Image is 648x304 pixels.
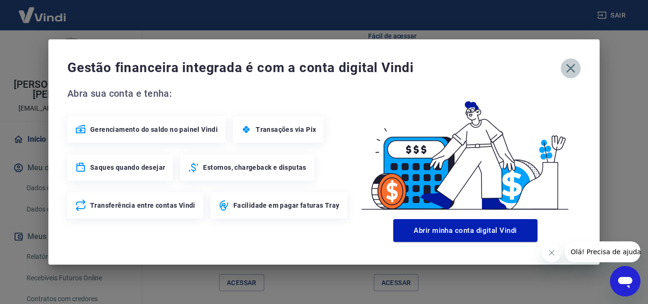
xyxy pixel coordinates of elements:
iframe: Fechar mensagem [542,243,561,262]
span: Abra sua conta e tenha: [67,86,350,101]
span: Transferência entre contas Vindi [90,201,195,210]
button: Abrir minha conta digital Vindi [393,219,537,242]
iframe: Botão para abrir a janela de mensagens [610,266,640,296]
span: Olá! Precisa de ajuda? [6,7,80,14]
span: Estornos, chargeback e disputas [203,163,306,172]
span: Gerenciamento do saldo no painel Vindi [90,125,218,134]
span: Saques quando desejar [90,163,165,172]
span: Transações via Pix [256,125,316,134]
span: Facilidade em pagar faturas Tray [233,201,340,210]
img: Good Billing [350,86,581,215]
span: Gestão financeira integrada é com a conta digital Vindi [67,58,561,77]
iframe: Mensagem da empresa [565,241,640,262]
